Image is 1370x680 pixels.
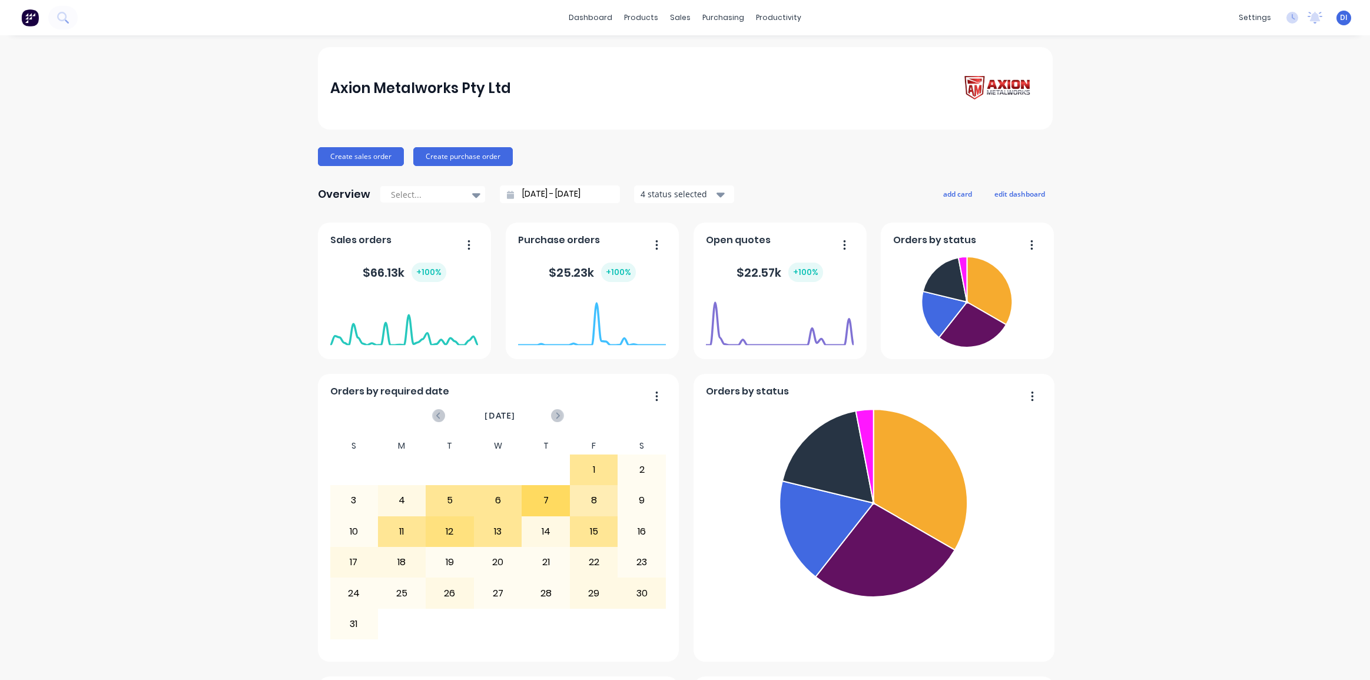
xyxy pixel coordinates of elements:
[318,147,404,166] button: Create sales order
[475,578,522,608] div: 27
[330,578,377,608] div: 24
[330,486,377,515] div: 3
[957,72,1040,105] img: Axion Metalworks Pty Ltd
[570,578,618,608] div: 29
[330,233,392,247] span: Sales orders
[522,578,569,608] div: 28
[426,578,473,608] div: 26
[330,437,378,455] div: S
[570,517,618,546] div: 15
[664,9,696,26] div: sales
[412,263,446,282] div: + 100 %
[522,486,569,515] div: 7
[522,437,570,455] div: T
[570,455,618,485] div: 1
[474,437,522,455] div: W
[379,548,426,577] div: 18
[570,486,618,515] div: 8
[641,188,715,200] div: 4 status selected
[330,77,511,100] div: Axion Metalworks Pty Ltd
[570,548,618,577] div: 22
[330,548,377,577] div: 17
[426,548,473,577] div: 19
[618,517,665,546] div: 16
[426,517,473,546] div: 12
[21,9,39,26] img: Factory
[522,548,569,577] div: 21
[330,609,377,639] div: 31
[750,9,807,26] div: productivity
[475,548,522,577] div: 20
[1233,9,1277,26] div: settings
[549,263,636,282] div: $ 25.23k
[634,185,734,203] button: 4 status selected
[563,9,618,26] a: dashboard
[379,578,426,608] div: 25
[426,437,474,455] div: T
[788,263,823,282] div: + 100 %
[485,409,515,422] span: [DATE]
[379,486,426,515] div: 4
[363,263,446,282] div: $ 66.13k
[601,263,636,282] div: + 100 %
[737,263,823,282] div: $ 22.57k
[696,9,750,26] div: purchasing
[618,455,665,485] div: 2
[618,9,664,26] div: products
[618,437,666,455] div: S
[475,486,522,515] div: 6
[522,517,569,546] div: 14
[1340,12,1348,23] span: DI
[378,437,426,455] div: M
[987,186,1053,201] button: edit dashboard
[475,517,522,546] div: 13
[893,233,976,247] span: Orders by status
[706,233,771,247] span: Open quotes
[379,517,426,546] div: 11
[330,517,377,546] div: 10
[426,486,473,515] div: 5
[570,437,618,455] div: F
[318,183,370,206] div: Overview
[618,578,665,608] div: 30
[413,147,513,166] button: Create purchase order
[618,486,665,515] div: 9
[618,548,665,577] div: 23
[936,186,980,201] button: add card
[518,233,600,247] span: Purchase orders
